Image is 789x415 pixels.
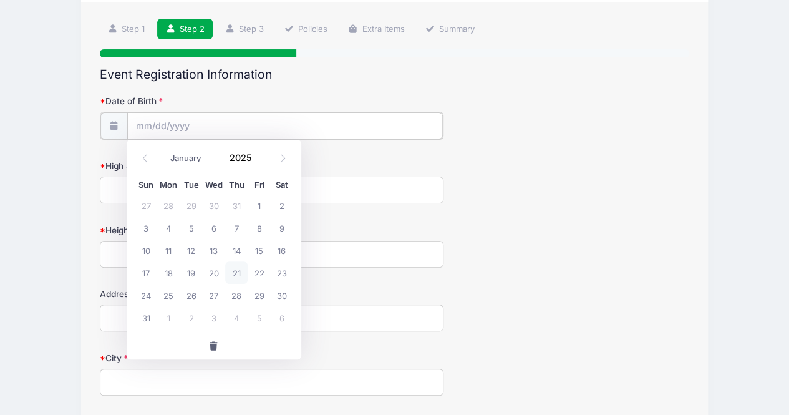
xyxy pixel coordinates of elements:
[100,352,296,364] label: City
[271,306,293,329] span: September 6, 2025
[100,95,296,107] label: Date of Birth
[180,284,202,306] span: August 26, 2025
[203,239,225,261] span: August 13, 2025
[203,217,225,239] span: August 6, 2025
[225,181,248,189] span: Thu
[180,217,202,239] span: August 5, 2025
[203,261,225,284] span: August 20, 2025
[248,284,270,306] span: August 29, 2025
[276,19,336,39] a: Policies
[100,19,153,39] a: Step 1
[271,217,293,239] span: August 9, 2025
[100,67,690,82] h2: Event Registration Information
[225,239,248,261] span: August 14, 2025
[216,19,272,39] a: Step 3
[271,181,293,189] span: Sat
[180,239,202,261] span: August 12, 2025
[100,288,296,300] label: Address
[157,194,180,217] span: July 28, 2025
[135,181,157,189] span: Sun
[225,284,248,306] span: August 28, 2025
[164,150,220,166] select: Month
[127,112,443,139] input: mm/dd/yyyy
[417,19,483,39] a: Summary
[225,306,248,329] span: September 4, 2025
[271,284,293,306] span: August 30, 2025
[135,217,157,239] span: August 3, 2025
[271,194,293,217] span: August 2, 2025
[248,217,270,239] span: August 8, 2025
[248,194,270,217] span: August 1, 2025
[180,306,202,329] span: September 2, 2025
[203,306,225,329] span: September 3, 2025
[157,261,180,284] span: August 18, 2025
[225,217,248,239] span: August 7, 2025
[225,194,248,217] span: July 31, 2025
[157,181,180,189] span: Mon
[135,284,157,306] span: August 24, 2025
[223,148,264,167] input: Year
[203,181,225,189] span: Wed
[135,261,157,284] span: August 17, 2025
[157,284,180,306] span: August 25, 2025
[135,194,157,217] span: July 27, 2025
[248,181,270,189] span: Fri
[180,181,202,189] span: Tue
[180,261,202,284] span: August 19, 2025
[100,224,296,237] label: Height
[157,239,180,261] span: August 11, 2025
[157,306,180,329] span: September 1, 2025
[225,261,248,284] span: August 21, 2025
[157,19,213,39] a: Step 2
[180,194,202,217] span: July 29, 2025
[248,239,270,261] span: August 15, 2025
[135,306,157,329] span: August 31, 2025
[271,261,293,284] span: August 23, 2025
[248,261,270,284] span: August 22, 2025
[271,239,293,261] span: August 16, 2025
[203,284,225,306] span: August 27, 2025
[340,19,413,39] a: Extra Items
[248,306,270,329] span: September 5, 2025
[100,160,296,172] label: High School Graduation Year
[157,217,180,239] span: August 4, 2025
[203,194,225,217] span: July 30, 2025
[135,239,157,261] span: August 10, 2025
